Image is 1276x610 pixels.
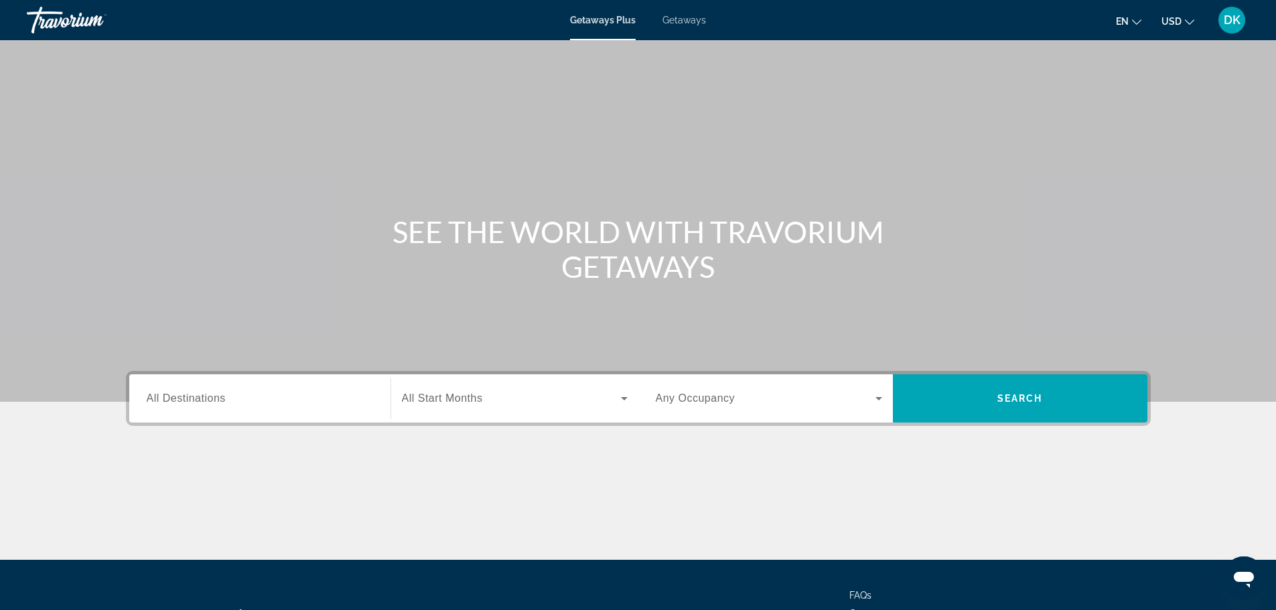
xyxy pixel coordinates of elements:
span: USD [1161,16,1182,27]
a: Travorium [27,3,161,37]
div: Search widget [129,374,1147,423]
button: Search [893,374,1147,423]
span: en [1116,16,1129,27]
button: User Menu [1214,6,1249,34]
span: Search [997,393,1043,404]
button: Change language [1116,11,1141,31]
span: All Destinations [147,392,226,404]
iframe: Button to launch messaging window [1222,556,1265,599]
button: Change currency [1161,11,1194,31]
span: Any Occupancy [656,392,735,404]
a: Getaways Plus [570,15,636,25]
h1: SEE THE WORLD WITH TRAVORIUM GETAWAYS [387,214,890,284]
a: Getaways [662,15,706,25]
span: All Start Months [402,392,483,404]
span: DK [1224,13,1240,27]
a: FAQs [849,590,871,601]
